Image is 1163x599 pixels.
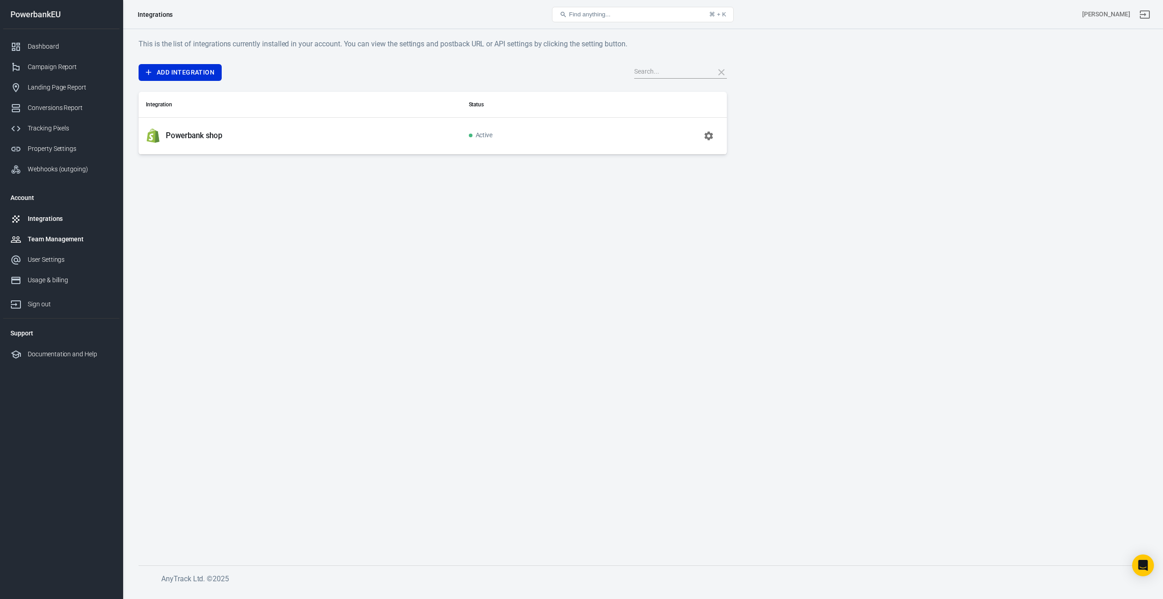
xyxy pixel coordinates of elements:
[3,229,119,250] a: Team Management
[139,38,727,50] h6: This is the list of integrations currently installed in your account. You can view the settings a...
[139,64,222,81] a: Add Integration
[3,36,119,57] a: Dashboard
[138,10,173,19] div: Integrations
[3,187,119,209] li: Account
[28,235,112,244] div: Team Management
[1132,554,1154,576] div: Open Intercom Messenger
[3,159,119,180] a: Webhooks (outgoing)
[28,62,112,72] div: Campaign Report
[166,131,222,140] p: Powerbank shop
[462,92,598,118] th: Status
[1082,10,1130,19] div: Account id: euM9DEON
[3,290,119,314] a: Sign out
[28,103,112,113] div: Conversions Report
[3,322,119,344] li: Support
[28,299,112,309] div: Sign out
[1134,4,1156,25] a: Sign out
[28,165,112,174] div: Webhooks (outgoing)
[634,66,707,78] input: Search...
[28,214,112,224] div: Integrations
[3,250,119,270] a: User Settings
[147,129,159,143] img: Powerbank shop
[709,11,726,18] div: ⌘ + K
[3,139,119,159] a: Property Settings
[3,77,119,98] a: Landing Page Report
[28,255,112,265] div: User Settings
[28,42,112,51] div: Dashboard
[3,118,119,139] a: Tracking Pixels
[469,132,493,140] span: Active
[139,92,462,118] th: Integration
[161,573,843,584] h6: AnyTrack Ltd. © 2025
[28,144,112,154] div: Property Settings
[3,270,119,290] a: Usage & billing
[552,7,734,22] button: Find anything...⌘ + K
[569,11,610,18] span: Find anything...
[28,349,112,359] div: Documentation and Help
[3,57,119,77] a: Campaign Report
[28,83,112,92] div: Landing Page Report
[28,124,112,133] div: Tracking Pixels
[3,98,119,118] a: Conversions Report
[3,10,119,19] div: PowerbankEU
[3,209,119,229] a: Integrations
[28,275,112,285] div: Usage & billing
